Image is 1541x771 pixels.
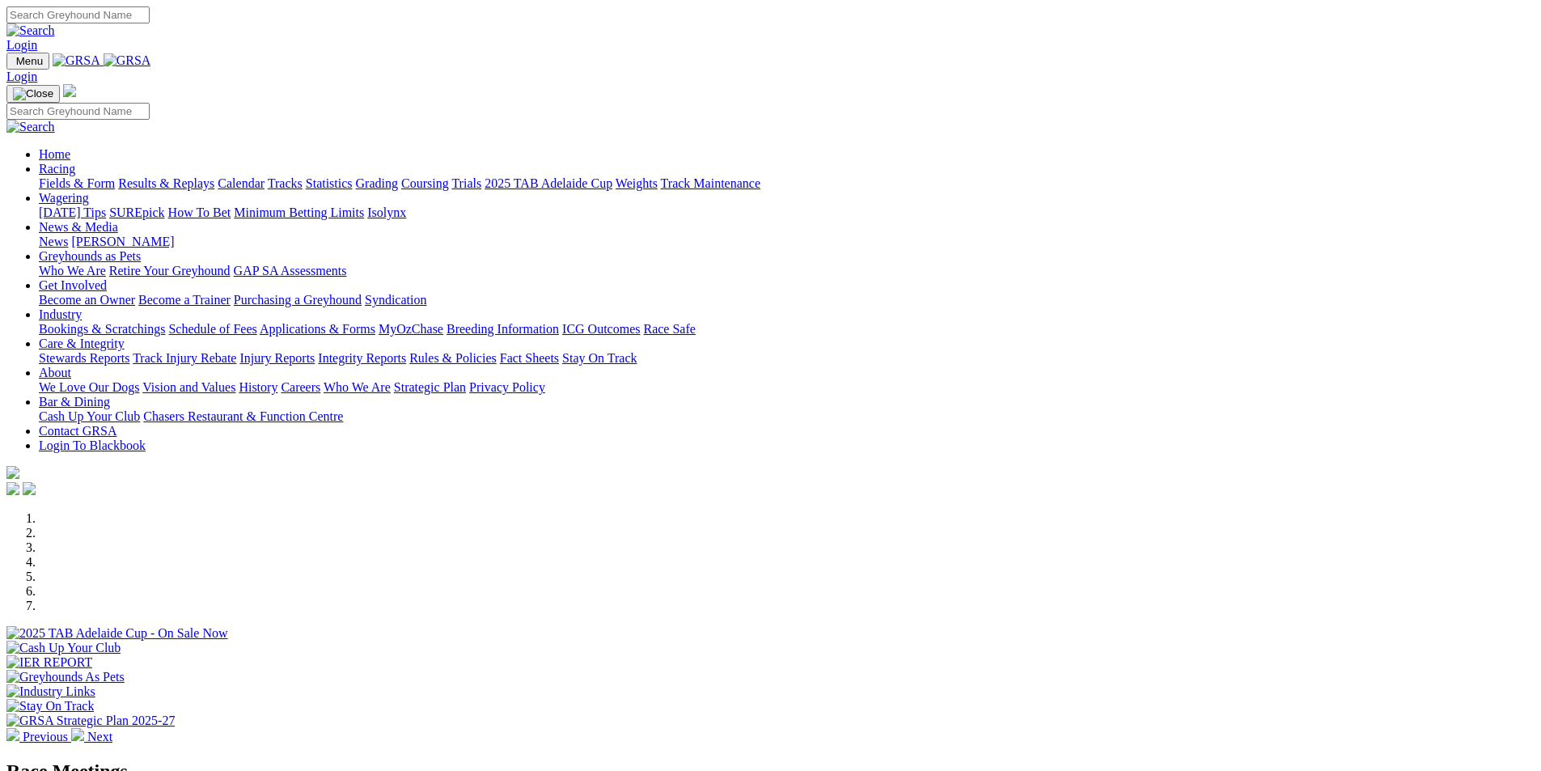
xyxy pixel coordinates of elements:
[53,53,100,68] img: GRSA
[39,351,1535,366] div: Care & Integrity
[409,351,497,365] a: Rules & Policies
[616,176,658,190] a: Weights
[39,438,146,452] a: Login To Blackbook
[447,322,559,336] a: Breeding Information
[6,85,60,103] button: Toggle navigation
[379,322,443,336] a: MyOzChase
[6,670,125,684] img: Greyhounds As Pets
[234,264,347,277] a: GAP SA Assessments
[71,728,84,741] img: chevron-right-pager-white.svg
[218,176,265,190] a: Calendar
[143,409,343,423] a: Chasers Restaurant & Function Centre
[23,730,68,743] span: Previous
[39,409,1535,424] div: Bar & Dining
[39,322,1535,337] div: Industry
[239,351,315,365] a: Injury Reports
[39,264,1535,278] div: Greyhounds as Pets
[118,176,214,190] a: Results & Replays
[661,176,760,190] a: Track Maintenance
[104,53,151,68] img: GRSA
[39,176,115,190] a: Fields & Form
[356,176,398,190] a: Grading
[562,351,637,365] a: Stay On Track
[39,235,68,248] a: News
[39,147,70,161] a: Home
[39,380,1535,395] div: About
[39,191,89,205] a: Wagering
[318,351,406,365] a: Integrity Reports
[643,322,695,336] a: Race Safe
[234,293,362,307] a: Purchasing a Greyhound
[39,322,165,336] a: Bookings & Scratchings
[39,264,106,277] a: Who We Are
[39,424,116,438] a: Contact GRSA
[6,699,94,714] img: Stay On Track
[39,307,82,321] a: Industry
[451,176,481,190] a: Trials
[6,23,55,38] img: Search
[485,176,612,190] a: 2025 TAB Adelaide Cup
[6,6,150,23] input: Search
[142,380,235,394] a: Vision and Values
[39,249,141,263] a: Greyhounds as Pets
[39,205,106,219] a: [DATE] Tips
[71,235,174,248] a: [PERSON_NAME]
[63,84,76,97] img: logo-grsa-white.png
[71,730,112,743] a: Next
[500,351,559,365] a: Fact Sheets
[39,351,129,365] a: Stewards Reports
[469,380,545,394] a: Privacy Policy
[138,293,231,307] a: Become a Trainer
[39,176,1535,191] div: Racing
[6,684,95,699] img: Industry Links
[6,728,19,741] img: chevron-left-pager-white.svg
[367,205,406,219] a: Isolynx
[306,176,353,190] a: Statistics
[6,730,71,743] a: Previous
[109,264,231,277] a: Retire Your Greyhound
[23,482,36,495] img: twitter.svg
[281,380,320,394] a: Careers
[168,322,256,336] a: Schedule of Fees
[6,626,228,641] img: 2025 TAB Adelaide Cup - On Sale Now
[39,220,118,234] a: News & Media
[87,730,112,743] span: Next
[109,205,164,219] a: SUREpick
[168,205,231,219] a: How To Bet
[6,70,37,83] a: Login
[39,162,75,176] a: Racing
[6,38,37,52] a: Login
[16,55,43,67] span: Menu
[324,380,391,394] a: Who We Are
[401,176,449,190] a: Coursing
[6,714,175,728] img: GRSA Strategic Plan 2025-27
[133,351,236,365] a: Track Injury Rebate
[6,120,55,134] img: Search
[394,380,466,394] a: Strategic Plan
[13,87,53,100] img: Close
[39,409,140,423] a: Cash Up Your Club
[39,337,125,350] a: Care & Integrity
[39,205,1535,220] div: Wagering
[39,235,1535,249] div: News & Media
[39,293,1535,307] div: Get Involved
[268,176,303,190] a: Tracks
[234,205,364,219] a: Minimum Betting Limits
[6,466,19,479] img: logo-grsa-white.png
[260,322,375,336] a: Applications & Forms
[6,641,121,655] img: Cash Up Your Club
[239,380,277,394] a: History
[562,322,640,336] a: ICG Outcomes
[365,293,426,307] a: Syndication
[39,278,107,292] a: Get Involved
[39,395,110,409] a: Bar & Dining
[6,103,150,120] input: Search
[39,380,139,394] a: We Love Our Dogs
[6,53,49,70] button: Toggle navigation
[6,482,19,495] img: facebook.svg
[6,655,92,670] img: IER REPORT
[39,366,71,379] a: About
[39,293,135,307] a: Become an Owner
